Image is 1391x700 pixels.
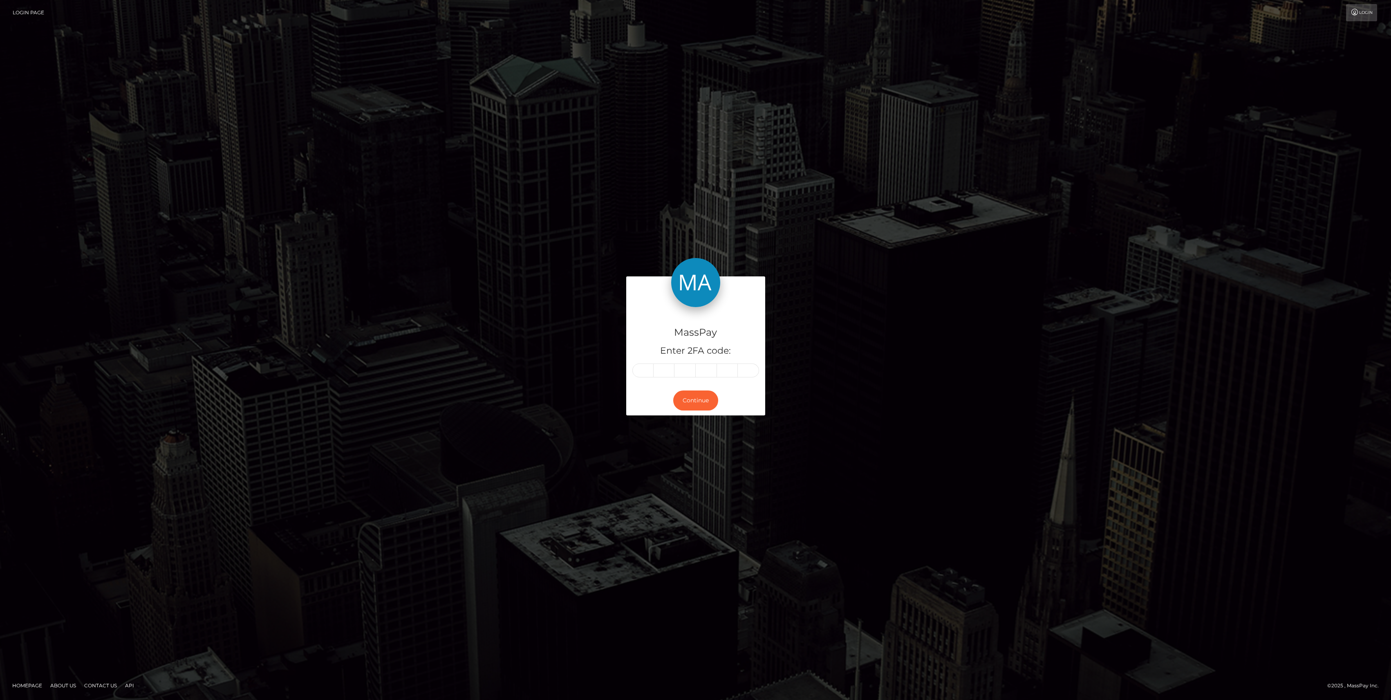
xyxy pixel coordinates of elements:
h4: MassPay [632,325,759,340]
a: Login Page [13,4,44,21]
h5: Enter 2FA code: [632,345,759,357]
a: Contact Us [81,679,120,692]
div: © 2025 , MassPay Inc. [1327,681,1385,690]
button: Continue [673,390,718,411]
a: API [122,679,137,692]
a: Homepage [9,679,45,692]
img: MassPay [671,258,720,307]
a: About Us [47,679,79,692]
a: Login [1346,4,1377,21]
